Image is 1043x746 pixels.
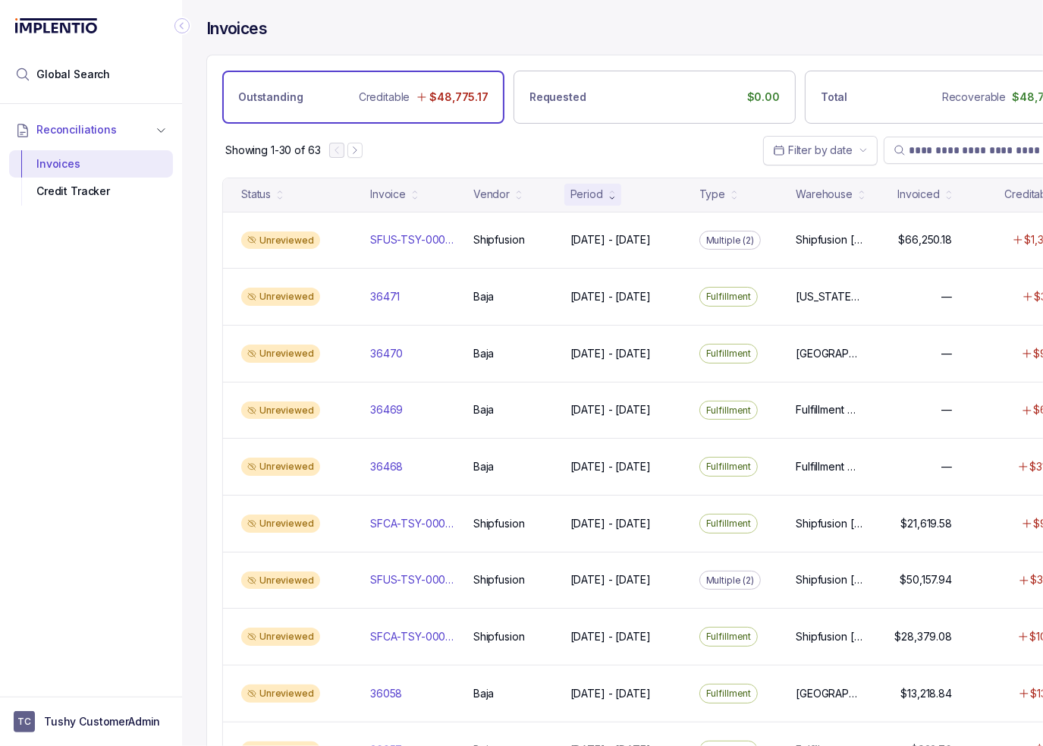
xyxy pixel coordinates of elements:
button: Next Page [347,143,363,158]
span: Filter by date [788,143,853,156]
span: User initials [14,711,35,732]
p: Shipfusion [GEOGRAPHIC_DATA] [796,516,862,531]
div: Type [699,187,725,202]
div: Unreviewed [241,231,320,250]
p: 36058 [370,686,402,701]
div: Unreviewed [241,288,320,306]
button: Date Range Picker [763,136,878,165]
p: $0.00 [747,90,780,105]
p: SFCA-TSY-00072 [370,516,455,531]
p: — [941,346,952,361]
p: Shipfusion [473,629,525,644]
p: Shipfusion [GEOGRAPHIC_DATA], Shipfusion [GEOGRAPHIC_DATA] [796,572,862,587]
p: SFUS-TSY-00067 [370,572,455,587]
p: Baja [473,402,494,417]
p: Shipfusion [473,232,525,247]
div: Status [241,187,271,202]
p: Shipfusion [GEOGRAPHIC_DATA], Shipfusion [GEOGRAPHIC_DATA] [796,232,862,247]
p: [DATE] - [DATE] [570,516,651,531]
p: Baja [473,346,494,361]
p: Showing 1-30 of 63 [225,143,320,158]
p: SFCA-TSY-00071 [370,629,455,644]
p: Fulfillment [706,459,752,474]
p: Fulfillment Center / Primary [796,459,862,474]
div: Invoiced [897,187,940,202]
div: Collapse Icon [173,17,191,35]
button: Reconciliations [9,113,173,146]
div: Warehouse [796,187,853,202]
p: [DATE] - [DATE] [570,629,651,644]
div: Unreviewed [241,401,320,420]
p: [DATE] - [DATE] [570,572,651,587]
p: $48,775.17 [429,90,489,105]
div: Invoices [21,150,161,178]
p: Shipfusion [473,516,525,531]
div: Unreviewed [241,685,320,703]
p: [DATE] - [DATE] [570,686,651,701]
p: 36468 [370,459,403,474]
p: Total [821,90,847,105]
div: Invoice [370,187,406,202]
p: [GEOGRAPHIC_DATA] [GEOGRAPHIC_DATA] / [US_STATE] [796,346,862,361]
p: [GEOGRAPHIC_DATA] [GEOGRAPHIC_DATA] / [US_STATE] [796,686,862,701]
p: $66,250.18 [898,232,952,247]
p: Baja [473,459,494,474]
div: Unreviewed [241,571,320,590]
p: Fulfillment [706,289,752,304]
p: 36469 [370,402,403,417]
p: SFUS-TSY-00068 [370,232,455,247]
p: Recoverable [942,90,1006,105]
p: Fulfillment [706,686,752,701]
p: Fulfillment [706,629,752,644]
p: Tushy CustomerAdmin [44,714,160,729]
p: 36471 [370,289,400,304]
p: [DATE] - [DATE] [570,402,651,417]
p: Multiple (2) [706,573,755,588]
div: Reconciliations [9,147,173,209]
p: Fulfillment Center (W) / Wholesale, Fulfillment Center / Primary [796,402,862,417]
p: Multiple (2) [706,233,755,248]
search: Date Range Picker [773,143,853,158]
span: Global Search [36,67,110,82]
p: [DATE] - [DATE] [570,459,651,474]
p: — [941,402,952,417]
p: $50,157.94 [900,572,952,587]
div: Unreviewed [241,515,320,533]
button: User initialsTushy CustomerAdmin [14,711,168,732]
p: Baja [473,686,494,701]
p: $13,218.84 [900,686,952,701]
p: [DATE] - [DATE] [570,346,651,361]
div: Unreviewed [241,458,320,476]
p: Outstanding [238,90,303,105]
div: Vendor [473,187,510,202]
p: Creditable [359,90,410,105]
p: Fulfillment [706,346,752,361]
h4: Invoices [206,18,267,39]
p: Requested [529,90,586,105]
div: Remaining page entries [225,143,320,158]
p: [DATE] - [DATE] [570,232,651,247]
p: $21,619.58 [900,516,952,531]
p: $28,379.08 [894,629,952,644]
p: [US_STATE]-Wholesale / [US_STATE]-Wholesale [796,289,862,304]
div: Period [570,187,603,202]
p: 36470 [370,346,403,361]
div: Unreviewed [241,628,320,646]
p: Fulfillment [706,516,752,531]
span: Reconciliations [36,122,117,137]
p: Fulfillment [706,403,752,418]
p: [DATE] - [DATE] [570,289,651,304]
p: — [941,459,952,474]
p: Shipfusion [473,572,525,587]
div: Unreviewed [241,345,320,363]
p: Baja [473,289,494,304]
p: — [941,289,952,304]
div: Credit Tracker [21,178,161,205]
p: Shipfusion [GEOGRAPHIC_DATA] [796,629,862,644]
